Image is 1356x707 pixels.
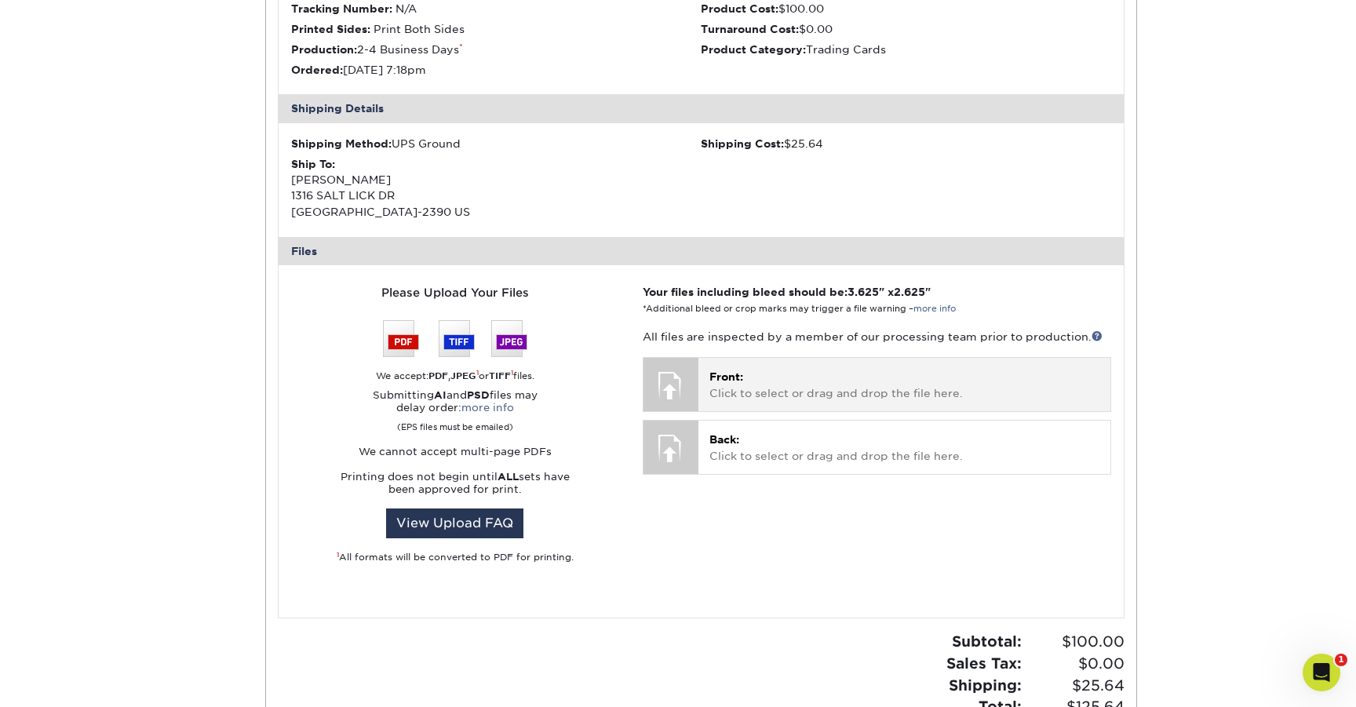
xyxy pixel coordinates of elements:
span: $25.64 [1026,675,1125,697]
li: 2-4 Business Days [291,42,702,57]
div: Please Upload Your Files [291,284,619,301]
strong: PDF [428,370,448,381]
sup: 1 [337,551,339,559]
strong: Printed Sides: [291,23,370,35]
span: $100.00 [1026,631,1125,653]
div: We accept: , or files. [291,370,619,383]
strong: Shipping Cost: [701,137,784,150]
span: 1 [1335,654,1347,666]
li: Trading Cards [701,42,1111,57]
strong: Product Cost: [701,2,778,15]
span: 3.625 [847,286,879,298]
strong: Shipping: [949,676,1022,694]
strong: TIFF [489,370,511,381]
span: 2.625 [894,286,925,298]
small: *Additional bleed or crop marks may trigger a file warning – [643,304,956,314]
small: (EPS files must be emailed) [397,414,513,433]
strong: AI [434,389,447,401]
div: $25.64 [701,136,1111,151]
strong: Production: [291,43,357,56]
div: Files [279,237,1125,265]
div: UPS Ground [291,136,702,151]
a: View Upload FAQ [386,508,523,538]
p: Printing does not begin until sets have been approved for print. [291,471,619,496]
strong: ALL [498,471,519,483]
div: Shipping Details [279,94,1125,122]
strong: Sales Tax: [946,654,1022,672]
li: $100.00 [701,1,1111,16]
p: We cannot accept multi-page PDFs [291,446,619,458]
strong: PSD [467,389,490,401]
span: Front: [709,370,743,383]
strong: Subtotal: [952,632,1022,650]
strong: Product Category: [701,43,806,56]
sup: 1 [476,369,479,377]
a: more info [913,304,956,314]
p: Click to select or drag and drop the file here. [709,369,1099,401]
span: Back: [709,433,739,446]
a: more info [461,402,514,414]
sup: 1 [511,369,513,377]
div: [PERSON_NAME] 1316 SALT LICK DR [GEOGRAPHIC_DATA]-2390 US [291,156,702,220]
iframe: Intercom live chat [1303,654,1340,691]
p: Submitting and files may delay order: [291,389,619,433]
li: $0.00 [701,21,1111,37]
strong: JPEG [450,370,476,381]
strong: Turnaround Cost: [701,23,799,35]
p: Click to select or drag and drop the file here. [709,432,1099,464]
strong: Your files including bleed should be: " x " [643,286,931,298]
span: $0.00 [1026,653,1125,675]
li: [DATE] 7:18pm [291,62,702,78]
strong: Ordered: [291,64,343,76]
strong: Ship To: [291,158,335,170]
p: All files are inspected by a member of our processing team prior to production. [643,329,1111,344]
span: N/A [395,2,417,15]
span: Print Both Sides [374,23,465,35]
strong: Tracking Number: [291,2,392,15]
strong: Shipping Method: [291,137,392,150]
div: All formats will be converted to PDF for printing. [291,551,619,564]
img: We accept: PSD, TIFF, or JPEG (JPG) [383,320,527,357]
